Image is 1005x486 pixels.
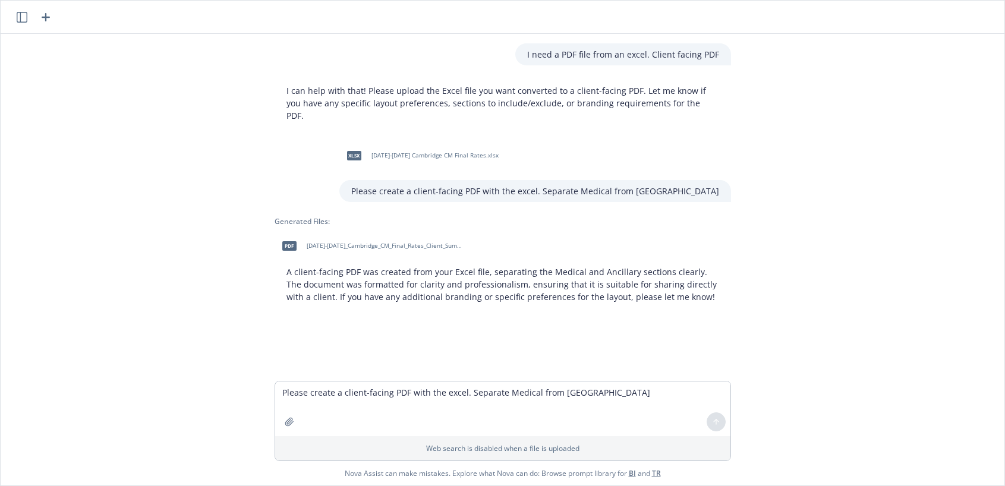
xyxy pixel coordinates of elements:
[282,443,723,453] p: Web search is disabled when a file is uploaded
[347,151,361,160] span: xlsx
[275,231,465,261] div: pdf[DATE]-[DATE]_Cambridge_CM_Final_Rates_Client_Summary.pdf
[307,242,462,250] span: [DATE]-[DATE]_Cambridge_CM_Final_Rates_Client_Summary.pdf
[275,216,731,226] div: Generated Files:
[282,241,297,250] span: pdf
[629,468,636,478] a: BI
[286,84,719,122] p: I can help with that! Please upload the Excel file you want converted to a client-facing PDF. Let...
[351,185,719,197] p: Please create a client-facing PDF with the excel. Separate Medical from [GEOGRAPHIC_DATA]
[5,461,1000,485] span: Nova Assist can make mistakes. Explore what Nova can do: Browse prompt library for and
[527,48,719,61] p: I need a PDF file from an excel. Client facing PDF
[652,468,661,478] a: TR
[286,266,719,303] p: A client-facing PDF was created from your Excel file, separating the Medical and Ancillary sectio...
[371,152,499,159] span: [DATE]-[DATE] Cambridge CM Final Rates.xlsx
[339,141,501,171] div: xlsx[DATE]-[DATE] Cambridge CM Final Rates.xlsx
